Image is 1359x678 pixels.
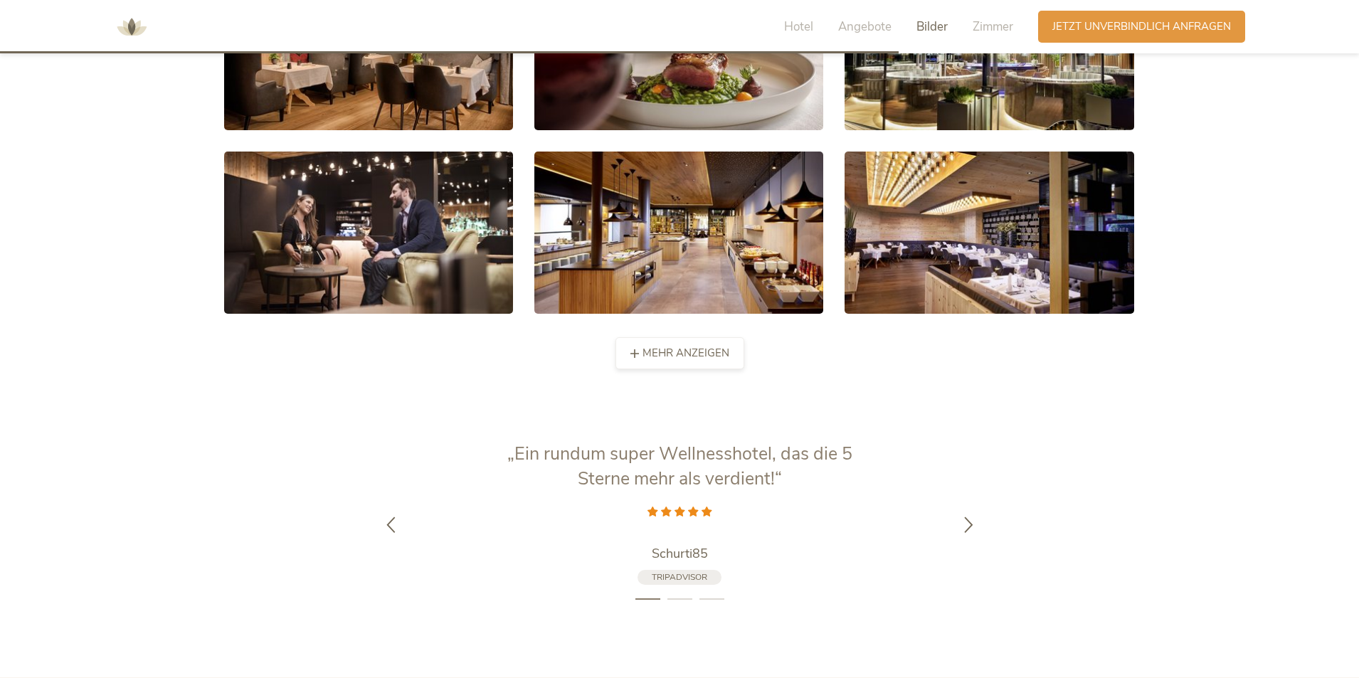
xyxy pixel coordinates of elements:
[643,346,729,361] span: mehr anzeigen
[110,6,153,48] img: AMONTI & LUNARIS Wellnessresort
[507,442,852,491] span: „Ein rundum super Wellnesshotel, das die 5 Sterne mehr als verdient!“
[638,570,721,585] a: Tripadvisor
[652,571,707,583] span: Tripadvisor
[110,21,153,31] a: AMONTI & LUNARIS Wellnessresort
[973,18,1013,35] span: Zimmer
[838,18,892,35] span: Angebote
[916,18,948,35] span: Bilder
[502,545,857,563] a: Schurti85
[784,18,813,35] span: Hotel
[652,545,708,562] span: Schurti85
[1052,19,1231,34] span: Jetzt unverbindlich anfragen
